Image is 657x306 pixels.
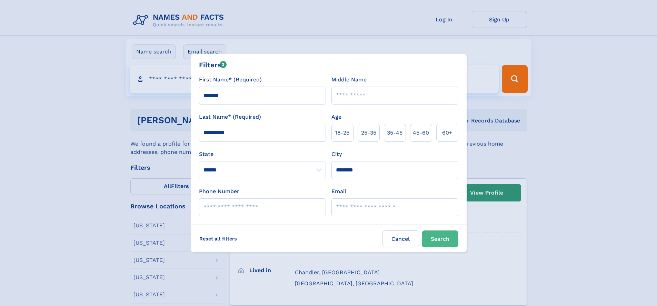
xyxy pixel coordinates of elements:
[382,230,419,247] label: Cancel
[387,129,402,137] span: 35‑45
[422,230,458,247] button: Search
[331,187,346,196] label: Email
[442,129,452,137] span: 60+
[331,113,341,121] label: Age
[199,60,227,70] div: Filters
[335,129,349,137] span: 18‑25
[199,76,262,84] label: First Name* (Required)
[199,113,261,121] label: Last Name* (Required)
[195,230,241,247] label: Reset all filters
[361,129,376,137] span: 25‑35
[199,187,239,196] label: Phone Number
[199,150,326,158] label: State
[331,150,342,158] label: City
[331,76,367,84] label: Middle Name
[413,129,429,137] span: 45‑60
